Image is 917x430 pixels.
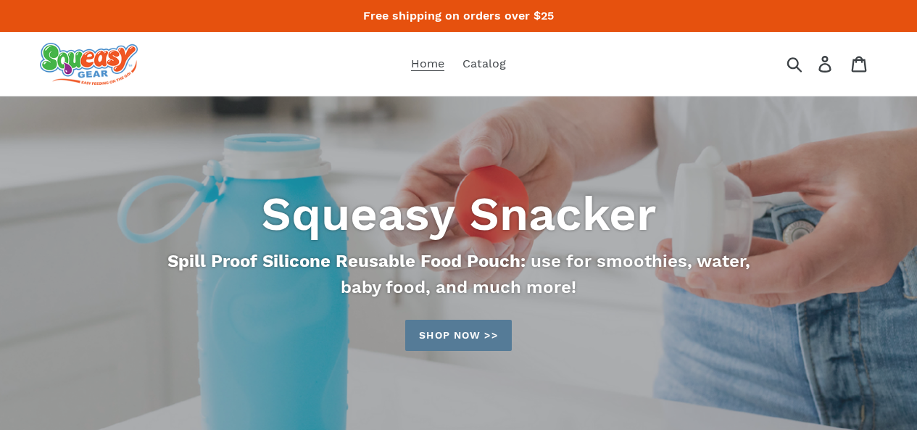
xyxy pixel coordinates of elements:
img: squeasy gear snacker portable food pouch [40,43,138,85]
span: Home [411,57,444,71]
a: Home [404,53,452,75]
strong: Spill Proof Silicone Reusable Food Pouch: [167,251,526,271]
span: Catalog [462,57,506,71]
a: Shop now >>: Catalog [405,320,511,351]
p: use for smoothies, water, baby food, and much more! [162,248,755,300]
a: Catalog [455,53,513,75]
h2: Squeasy Snacker [64,186,854,242]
